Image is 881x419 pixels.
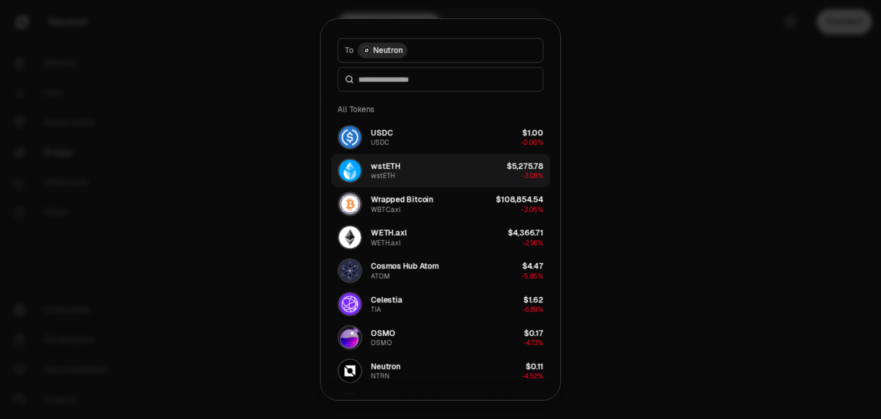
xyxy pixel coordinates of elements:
img: Neutron Logo [363,47,370,54]
div: NTRN [371,372,389,381]
div: WETH.axl [371,238,400,247]
span: -5.85% [521,272,544,281]
span: -2.96% [522,238,543,247]
button: ToNeutron LogoNeutron [338,38,544,63]
div: wstETH [371,172,396,181]
div: Cosmos Hub Atom [371,261,439,271]
img: dNTRN Logo [339,393,361,416]
div: Neutron [371,361,400,372]
div: USDC [371,127,393,138]
button: OSMO LogoOSMOOSMO$0.17-4.73% [331,321,550,354]
img: WETH.axl Logo [339,226,361,249]
div: All Tokens [331,98,550,121]
button: USDC LogoUSDCUSDC$1.00-0.00% [331,121,550,154]
button: WETH.axl LogoWETH.axlWETH.axl$4,366.71-2.96% [331,220,550,254]
img: NTRN Logo [339,360,361,382]
button: ATOM LogoCosmos Hub AtomATOM$4.47-5.85% [331,254,550,288]
img: ATOM Logo [339,259,361,282]
div: wstETH [371,161,400,172]
button: NTRN LogoNeutronNTRN$0.11-4.52% [331,354,550,387]
div: Celestia [371,294,402,305]
span: -4.52% [521,372,543,381]
div: USDC [371,138,389,148]
div: TIA [371,305,381,315]
img: TIA Logo [339,293,361,315]
span: -3.05% [521,205,544,214]
button: TIA LogoCelestiaTIA$1.62-6.89% [331,288,550,321]
div: $108,854.54 [496,194,543,205]
div: ATOM [371,272,390,281]
img: USDC Logo [339,126,361,149]
img: WBTC.axl Logo [339,193,361,215]
span: -4.73% [523,339,543,348]
div: $4.47 [522,261,543,271]
div: $0.17 [524,327,543,338]
div: $0.11 [525,361,543,372]
span: -0.00% [521,138,544,148]
span: Neutron [373,45,403,56]
div: OSMO [371,327,396,338]
button: WBTC.axl LogoWrapped BitcoinWBTC.axl$108,854.54-3.05% [331,187,550,220]
div: Wrapped Bitcoin [371,194,434,205]
div: $1.62 [523,294,543,305]
div: WBTC.axl [371,205,400,214]
div: OSMO [371,339,392,348]
img: wstETH Logo [339,160,361,182]
div: $5,275.78 [506,161,543,172]
span: To [345,45,353,56]
div: $4,366.71 [508,227,543,238]
img: OSMO Logo [339,327,361,349]
div: WETH.axl [371,227,407,238]
div: $1.00 [522,127,543,138]
span: -3.08% [521,172,543,181]
span: -6.89% [522,305,543,315]
button: wstETH LogowstETHwstETH$5,275.78-3.08% [331,154,550,187]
